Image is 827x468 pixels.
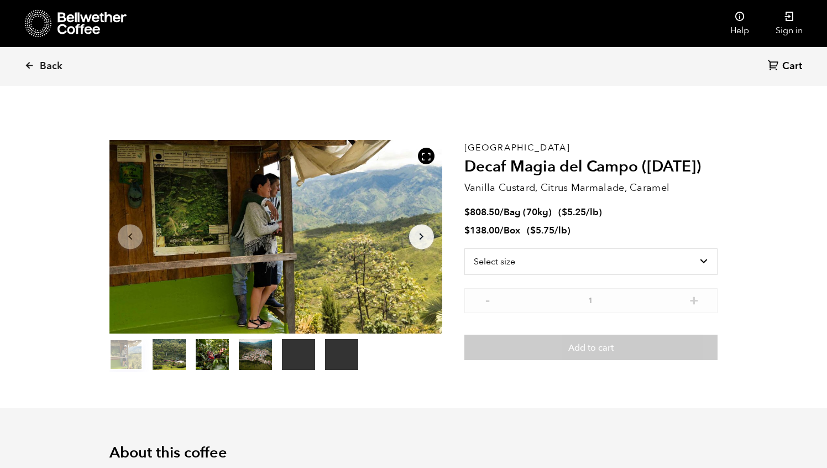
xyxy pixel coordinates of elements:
[687,294,701,305] button: +
[586,206,599,219] span: /lb
[530,224,554,237] bdi: 5.75
[464,224,470,237] span: $
[325,339,358,370] video: Your browser does not support the video tag.
[464,206,470,219] span: $
[464,335,718,360] button: Add to cart
[504,224,520,237] span: Box
[481,294,495,305] button: -
[558,206,602,219] span: ( )
[530,224,536,237] span: $
[782,60,802,73] span: Cart
[40,60,62,73] span: Back
[464,158,718,176] h2: Decaf Magia del Campo ([DATE])
[554,224,567,237] span: /lb
[527,224,570,237] span: ( )
[500,224,504,237] span: /
[464,180,718,195] p: Vanilla Custard, Citrus Marmalade, Caramel
[109,444,718,462] h2: About this coffee
[282,339,315,370] video: Your browser does not support the video tag.
[464,224,500,237] bdi: 138.00
[768,59,805,74] a: Cart
[504,206,552,219] span: Bag (70kg)
[500,206,504,219] span: /
[464,206,500,219] bdi: 808.50
[562,206,586,219] bdi: 5.25
[562,206,567,219] span: $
